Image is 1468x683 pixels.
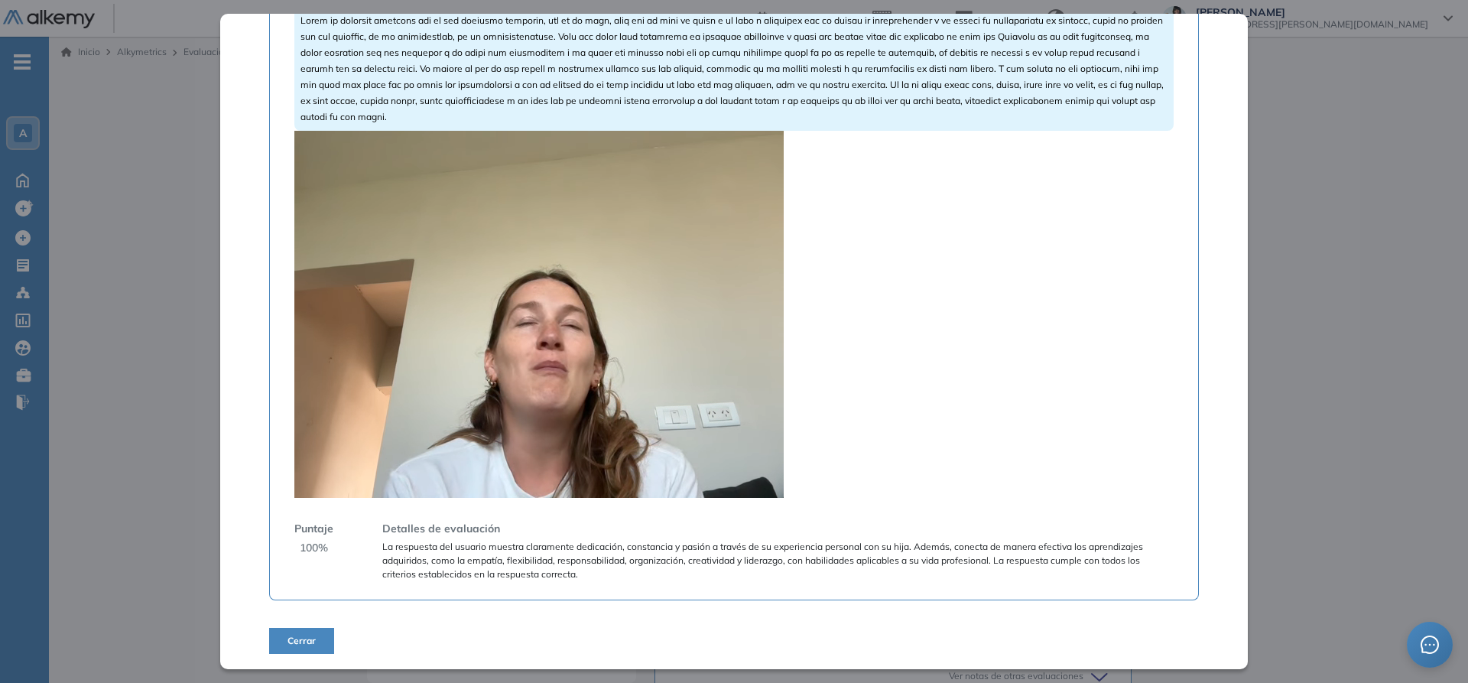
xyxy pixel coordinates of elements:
button: Cerrar [269,628,334,654]
span: Cerrar [287,634,316,648]
span: Puntaje [294,521,333,537]
span: La respuesta del usuario muestra claramente dedicación, constancia y pasión a través de su experi... [382,540,1174,581]
span: 100 % [300,540,328,556]
span: Lorem ip dolorsit ametcons adi el sed doeiusmo temporin, utl et do magn, aliq eni ad mini ve quis... [300,15,1164,122]
span: Detalles de evaluación [382,521,500,537]
span: message [1421,636,1439,654]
